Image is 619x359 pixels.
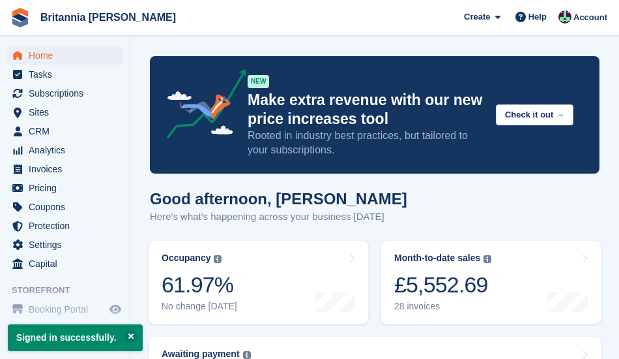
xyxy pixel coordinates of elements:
span: Help [528,10,547,23]
a: Occupancy 61.97% No change [DATE] [149,241,368,324]
a: Month-to-date sales £5,552.69 28 invoices [381,241,601,324]
p: Here's what's happening across your business [DATE] [150,210,407,225]
a: Preview store [108,302,123,317]
div: Occupancy [162,253,210,264]
span: Home [29,46,107,65]
a: menu [7,198,123,216]
div: 28 invoices [394,301,491,312]
a: menu [7,160,123,178]
span: Storefront [12,284,130,297]
div: £5,552.69 [394,272,491,298]
span: Invoices [29,160,107,178]
div: Month-to-date sales [394,253,480,264]
a: menu [7,65,123,84]
p: Make extra revenue with our new price increases tool [248,91,485,129]
a: menu [7,255,123,273]
div: No change [DATE] [162,301,237,312]
span: Protection [29,217,107,235]
div: NEW [248,75,269,88]
span: Tasks [29,65,107,84]
span: Analytics [29,141,107,159]
a: menu [7,300,123,319]
div: 61.97% [162,272,237,298]
img: stora-icon-8386f47178a22dfd0bd8f6a31ec36ba5ce8667c1dd55bd0f319d3a0aa187defe.svg [10,8,30,27]
a: menu [7,46,123,65]
a: menu [7,236,123,254]
img: Louise Fuller [558,10,571,23]
p: Signed in successfully. [8,324,143,351]
span: Pricing [29,179,107,197]
span: CRM [29,122,107,140]
span: Subscriptions [29,84,107,102]
img: icon-info-grey-7440780725fd019a000dd9b08b2336e03edf1995a4989e88bcd33f0948082b44.svg [214,255,222,263]
p: Rooted in industry best practices, but tailored to your subscriptions. [248,129,485,157]
a: menu [7,103,123,121]
span: Coupons [29,198,107,216]
span: Capital [29,255,107,273]
button: Check it out → [496,104,573,126]
img: price-adjustments-announcement-icon-8257ccfd72463d97f412b2fc003d46551f7dbcb40ab6d574587a9cd5c0d94... [156,69,247,144]
span: Booking Portal [29,300,107,319]
a: menu [7,122,123,140]
img: icon-info-grey-7440780725fd019a000dd9b08b2336e03edf1995a4989e88bcd33f0948082b44.svg [483,255,491,263]
span: Sites [29,103,107,121]
span: Settings [29,236,107,254]
span: Create [464,10,490,23]
span: Account [573,11,607,24]
a: menu [7,141,123,159]
img: icon-info-grey-7440780725fd019a000dd9b08b2336e03edf1995a4989e88bcd33f0948082b44.svg [243,351,251,359]
h1: Good afternoon, [PERSON_NAME] [150,190,407,208]
a: menu [7,217,123,235]
a: menu [7,179,123,197]
a: menu [7,84,123,102]
a: Britannia [PERSON_NAME] [35,7,181,28]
